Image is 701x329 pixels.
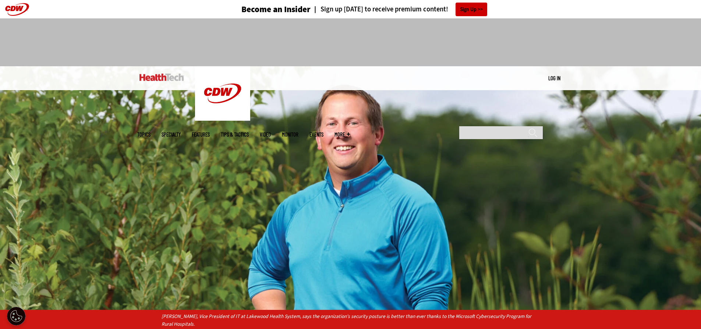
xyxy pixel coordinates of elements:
a: Log in [548,75,560,81]
span: More [334,132,350,137]
img: Home [139,74,184,81]
a: MonITor [282,132,298,137]
a: Events [309,132,323,137]
span: Specialty [162,132,181,137]
div: User menu [548,74,560,82]
h3: Become an Insider [241,5,311,14]
button: Open Preferences [7,307,25,325]
iframe: advertisement [217,26,485,59]
a: CDW [195,115,250,123]
p: [PERSON_NAME], Vice President of IT at Lakewood Health System, says the organization's security p... [162,312,539,329]
a: Tips & Tactics [221,132,249,137]
a: Features [192,132,210,137]
a: Become an Insider [214,5,311,14]
a: Sign Up [456,3,487,16]
div: Cookie Settings [7,307,25,325]
a: Sign up [DATE] to receive premium content! [311,6,448,13]
img: Home [195,66,250,121]
span: Topics [137,132,151,137]
a: Video [260,132,271,137]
